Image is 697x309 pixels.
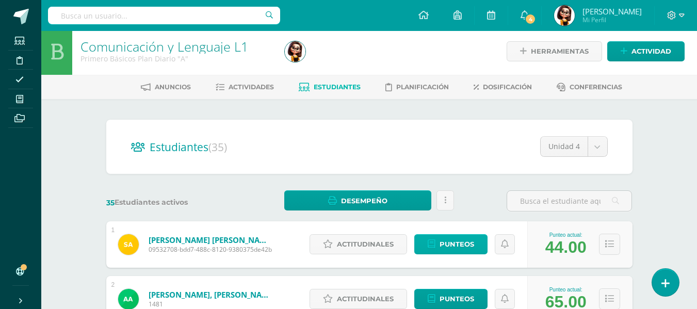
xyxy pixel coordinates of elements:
span: Estudiantes [150,140,227,154]
a: Dosificación [474,79,532,95]
a: Comunicación y Lenguaje L1 [80,38,248,55]
a: Conferencias [557,79,622,95]
span: (35) [208,140,227,154]
a: Anuncios [141,79,191,95]
a: Actitudinales [310,234,407,254]
img: 88a65b9b19fae965eb97ed5d5ca013d4.png [554,5,575,26]
img: 64679e265695e92ee0946ef7ce958029.png [118,234,139,255]
a: Desempeño [284,190,431,210]
input: Busca el estudiante aquí... [507,191,631,211]
label: Estudiantes activos [106,198,232,207]
span: [PERSON_NAME] [582,6,642,17]
span: Planificación [396,83,449,91]
div: 1 [111,226,115,234]
span: 4 [525,13,536,25]
span: Dosificación [483,83,532,91]
a: Unidad 4 [541,137,607,156]
a: Punteos [414,289,488,309]
span: Anuncios [155,83,191,91]
a: Actitudinales [310,289,407,309]
div: Primero Básicos Plan Diario 'A' [80,54,272,63]
div: 2 [111,281,115,288]
span: Actividad [631,42,671,61]
span: 35 [106,198,115,207]
span: Estudiantes [314,83,361,91]
span: Actitudinales [337,289,394,308]
span: Conferencias [570,83,622,91]
div: 44.00 [545,238,587,257]
span: 1481 [149,300,272,308]
input: Busca un usuario... [48,7,280,24]
span: Mi Perfil [582,15,642,24]
span: Unidad 4 [548,137,580,156]
div: Punteo actual: [545,232,587,238]
div: Punteo actual: [545,287,587,292]
a: Actividades [216,79,274,95]
a: Estudiantes [299,79,361,95]
a: Punteos [414,234,488,254]
span: Punteos [440,289,474,308]
a: [PERSON_NAME], [PERSON_NAME] [149,289,272,300]
span: 09532708-bdd7-488c-8120-9380375de42b [149,245,272,254]
span: Actividades [229,83,274,91]
img: 88a65b9b19fae965eb97ed5d5ca013d4.png [285,41,305,62]
a: Planificación [385,79,449,95]
span: Herramientas [531,42,589,61]
span: Desempeño [341,191,387,210]
h1: Comunicación y Lenguaje L1 [80,39,272,54]
a: Actividad [607,41,685,61]
span: Actitudinales [337,235,394,254]
a: [PERSON_NAME] [PERSON_NAME] [149,235,272,245]
span: Punteos [440,235,474,254]
a: Herramientas [507,41,602,61]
